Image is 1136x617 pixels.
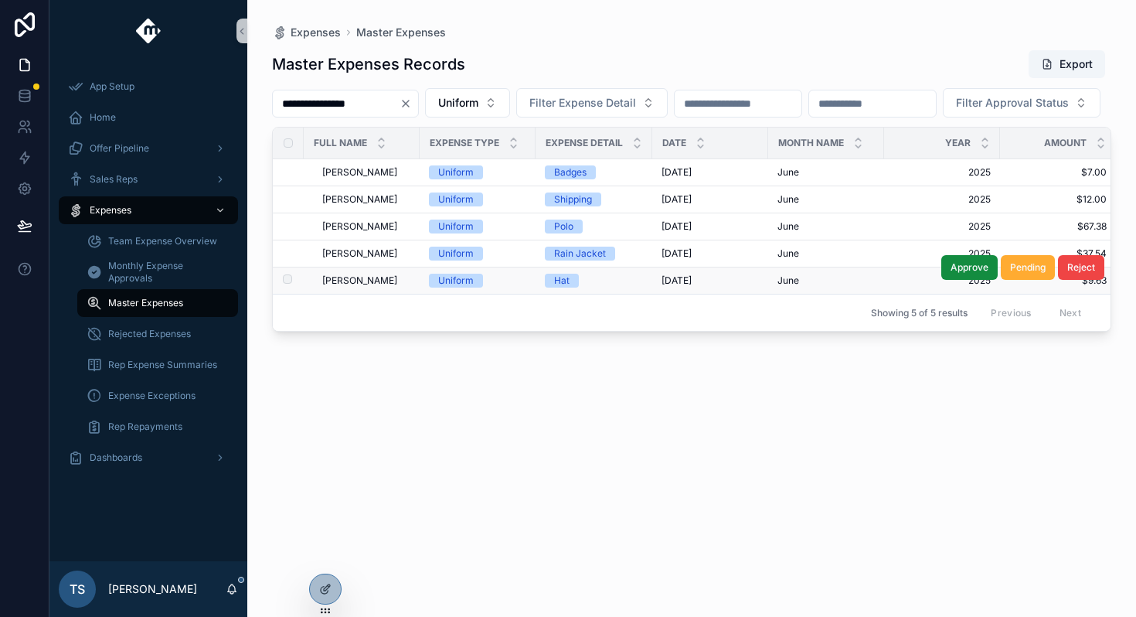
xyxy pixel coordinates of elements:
[662,220,759,233] a: [DATE]
[429,274,526,288] a: Uniform
[59,135,238,162] a: Offer Pipeline
[108,328,191,340] span: Rejected Expenses
[322,220,397,233] span: [PERSON_NAME]
[59,165,238,193] a: Sales Reps
[777,274,799,287] span: June
[90,173,138,186] span: Sales Reps
[1009,193,1107,206] span: $12.00
[77,258,238,286] a: Monthly Expense Approvals
[778,137,844,149] span: Month Name
[554,165,587,179] div: Badges
[893,274,991,287] a: 2025
[322,166,410,179] a: [PERSON_NAME]
[554,274,570,288] div: Hat
[893,220,991,233] a: 2025
[322,247,410,260] a: [PERSON_NAME]
[662,274,692,287] span: [DATE]
[554,193,592,206] div: Shipping
[545,274,643,288] a: Hat
[438,274,474,288] div: Uniform
[951,261,988,274] span: Approve
[425,88,510,118] button: Select Button
[291,25,341,40] span: Expenses
[893,247,991,260] span: 2025
[545,247,643,261] a: Rain Jacket
[322,274,397,287] span: [PERSON_NAME]
[90,142,149,155] span: Offer Pipeline
[516,88,668,118] button: Select Button
[1044,137,1087,149] span: Amount
[108,390,196,402] span: Expense Exceptions
[90,111,116,124] span: Home
[438,193,474,206] div: Uniform
[429,247,526,261] a: Uniform
[59,196,238,224] a: Expenses
[893,193,991,206] span: 2025
[545,220,643,234] a: Polo
[777,166,875,179] a: June
[1009,220,1107,233] a: $67.38
[108,421,182,433] span: Rep Repayments
[1009,247,1107,260] a: $37.54
[1010,261,1046,274] span: Pending
[546,137,623,149] span: Expense Detail
[777,193,799,206] span: June
[400,97,418,110] button: Clear
[322,166,397,179] span: [PERSON_NAME]
[49,62,247,492] div: scrollable content
[871,307,968,319] span: Showing 5 of 5 results
[662,274,759,287] a: [DATE]
[77,320,238,348] a: Rejected Expenses
[356,25,446,40] span: Master Expenses
[662,166,692,179] span: [DATE]
[956,95,1069,111] span: Filter Approval Status
[108,260,223,285] span: Monthly Expense Approvals
[322,193,410,206] a: [PERSON_NAME]
[77,351,238,379] a: Rep Expense Summaries
[777,220,875,233] a: June
[77,382,238,410] a: Expense Exceptions
[90,204,131,216] span: Expenses
[322,274,410,287] a: [PERSON_NAME]
[893,166,991,179] a: 2025
[941,255,998,280] button: Approve
[314,137,367,149] span: Full Name
[1058,255,1104,280] button: Reject
[943,88,1100,118] button: Select Button
[272,53,465,75] h1: Master Expenses Records
[90,452,142,464] span: Dashboards
[108,235,217,247] span: Team Expense Overview
[108,581,197,597] p: [PERSON_NAME]
[77,289,238,317] a: Master Expenses
[777,247,875,260] a: June
[1009,166,1107,179] a: $7.00
[136,19,162,43] img: App logo
[108,359,217,371] span: Rep Expense Summaries
[77,413,238,441] a: Rep Repayments
[438,95,478,111] span: Uniform
[429,193,526,206] a: Uniform
[438,247,474,261] div: Uniform
[662,220,692,233] span: [DATE]
[108,297,183,309] span: Master Expenses
[322,193,397,206] span: [PERSON_NAME]
[662,193,692,206] span: [DATE]
[59,104,238,131] a: Home
[90,80,134,93] span: App Setup
[77,227,238,255] a: Team Expense Overview
[529,95,636,111] span: Filter Expense Detail
[272,25,341,40] a: Expenses
[545,165,643,179] a: Badges
[70,580,85,598] span: TS
[945,137,971,149] span: Year
[438,165,474,179] div: Uniform
[59,444,238,472] a: Dashboards
[1009,274,1107,287] a: $9.63
[662,247,759,260] a: [DATE]
[662,247,692,260] span: [DATE]
[438,220,474,234] div: Uniform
